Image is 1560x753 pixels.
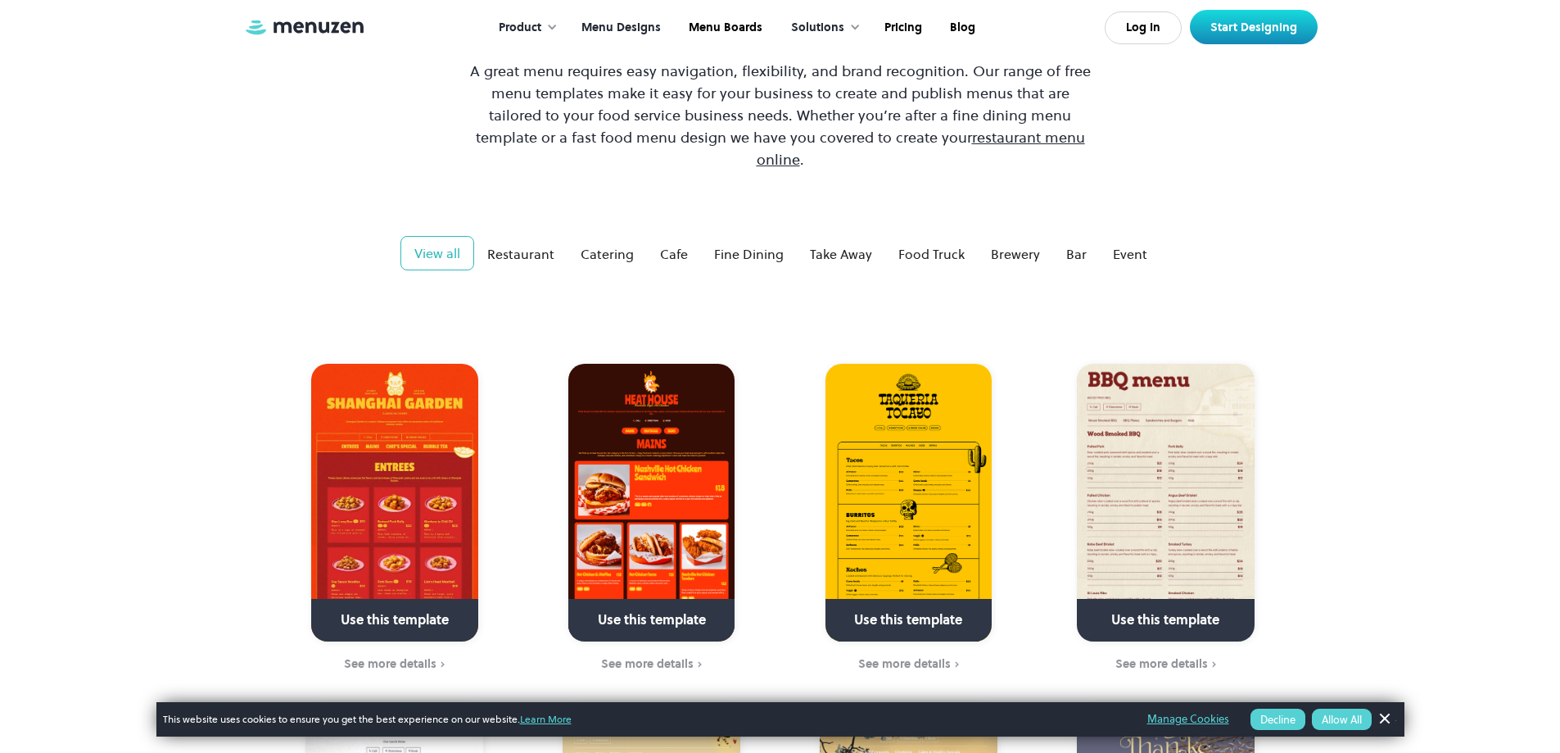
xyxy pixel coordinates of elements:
a: See more details [1047,655,1284,674]
div: See more details [858,657,951,670]
a: Blog [934,2,988,53]
a: Pricing [869,2,934,53]
div: Restaurant [487,244,554,264]
div: Take Away [810,244,872,264]
a: See more details [790,655,1027,674]
a: Use this template [1077,364,1255,642]
div: Fine Dining [714,244,784,264]
a: Log In [1105,11,1182,44]
div: See more details [1115,657,1208,670]
div: Catering [581,244,634,264]
div: View all [414,243,460,263]
div: Event [1113,244,1147,264]
a: See more details [533,655,770,674]
a: See more details [277,655,513,674]
div: Bar [1066,244,1087,264]
p: A great menu requires easy navigation, flexibility, and brand recognition. Our range of free menu... [466,60,1095,170]
a: Use this template [311,364,477,642]
div: Food Truck [898,244,965,264]
a: Menu Designs [566,2,673,53]
a: Learn More [520,712,572,726]
a: Menu Boards [673,2,775,53]
div: See more details [344,657,436,670]
span: This website uses cookies to ensure you get the best experience on our website. [163,712,1124,727]
a: Start Designing [1190,10,1318,44]
div: See more details [601,657,694,670]
div: Solutions [775,2,869,53]
div: Solutions [791,19,844,37]
a: Dismiss Banner [1372,707,1396,732]
a: Use this template [825,364,992,642]
button: Decline [1250,709,1305,730]
div: Cafe [660,244,688,264]
div: Product [482,2,566,53]
a: Use this template [568,364,735,642]
button: Allow All [1312,709,1372,730]
div: Product [499,19,541,37]
div: Brewery [991,244,1040,264]
a: Manage Cookies [1147,710,1229,728]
